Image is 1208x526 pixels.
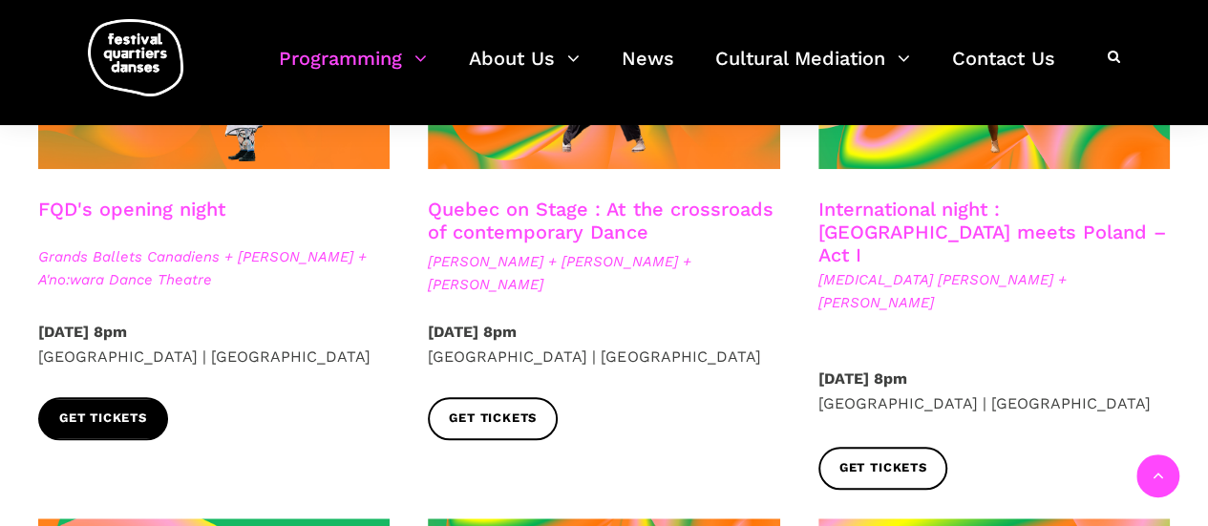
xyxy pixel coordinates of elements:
span: Get tickets [59,409,147,429]
a: News [622,42,674,98]
a: Get tickets [428,397,558,440]
p: [GEOGRAPHIC_DATA] | [GEOGRAPHIC_DATA] [818,367,1170,415]
a: Quebec on Stage : At the crossroads of contemporary Dance [428,198,773,243]
p: [GEOGRAPHIC_DATA] | [GEOGRAPHIC_DATA] [38,320,390,368]
a: Programming [279,42,427,98]
strong: [DATE] 8pm [428,323,517,341]
a: International night : [GEOGRAPHIC_DATA] meets Poland – Act I [818,198,1166,266]
span: [MEDICAL_DATA] [PERSON_NAME] + [PERSON_NAME] [818,268,1170,314]
a: About Us [469,42,580,98]
span: [PERSON_NAME] + [PERSON_NAME] + [PERSON_NAME] [428,250,779,296]
strong: [DATE] 8pm [38,323,127,341]
img: logo-fqd-med [88,19,183,96]
span: Get tickets [839,458,927,478]
span: Get tickets [449,409,537,429]
strong: [DATE] 8pm [818,369,907,388]
span: Grands Ballets Canadiens + [PERSON_NAME] + A'no:wara Dance Theatre [38,245,390,291]
a: Get tickets [818,447,948,490]
p: [GEOGRAPHIC_DATA] | [GEOGRAPHIC_DATA] [428,320,779,368]
a: Cultural Mediation [715,42,910,98]
a: Get tickets [38,397,168,440]
a: FQD's opening night [38,198,225,221]
a: Contact Us [952,42,1055,98]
